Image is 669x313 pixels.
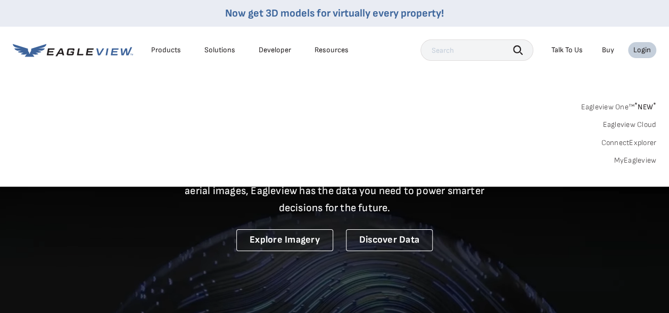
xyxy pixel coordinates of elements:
[614,156,656,165] a: MyEagleview
[204,45,235,55] div: Solutions
[601,138,656,148] a: ConnectExplorer
[633,45,651,55] div: Login
[420,39,533,61] input: Search
[581,99,656,111] a: Eagleview One™*NEW*
[259,45,291,55] a: Developer
[602,120,656,130] a: Eagleview Cloud
[151,45,181,55] div: Products
[634,102,656,111] span: NEW
[225,7,444,20] a: Now get 3D models for virtually every property!
[315,45,349,55] div: Resources
[172,165,498,216] p: A new era starts here. Built on more than 3.5 billion high-resolution aerial images, Eagleview ha...
[346,229,433,251] a: Discover Data
[602,45,614,55] a: Buy
[551,45,583,55] div: Talk To Us
[236,229,333,251] a: Explore Imagery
